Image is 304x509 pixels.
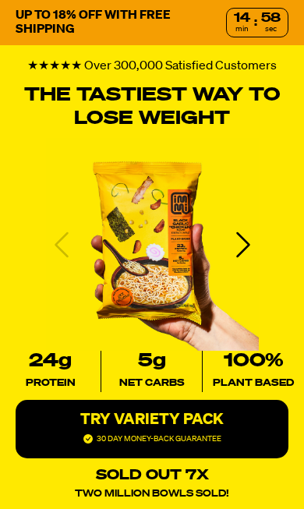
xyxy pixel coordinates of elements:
[46,138,259,351] div: Carousel
[234,12,250,25] span: 14
[75,485,229,504] p: TWO MILLION BOWLS SOLD!
[224,352,284,370] span: 100%
[46,138,259,351] div: Slide 1
[119,375,185,392] h3: NET CARBS
[235,25,249,33] p: min
[97,431,221,447] p: 30 DAY MONEY-BACK GUARANTEE
[228,229,259,260] button: Next slide
[261,12,281,25] span: 58
[26,375,76,392] h3: PROTEIN
[213,375,294,392] h3: PLANT BASED
[265,25,277,33] p: sec
[47,412,257,427] p: TRY VARIETY PACK
[16,400,288,458] button: TRY VARIETY PACK30 DAY MONEY-BACK GUARANTEE
[29,352,72,370] span: 24g
[16,9,226,37] p: UP TO 18% OFF WITH FREE SHIPPING
[46,229,77,260] button: Previous slide
[254,16,257,29] p: :
[138,352,166,370] span: 5g
[96,466,209,485] p: SOLD OUT 7X
[46,138,259,351] div: Carousel slides
[27,57,277,76] p: ★★★★★ Over 300,000 Satisfied Customers
[46,138,259,351] img: Hand holding a vibrant yellow packet of plant-based black garlic ramen noodles.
